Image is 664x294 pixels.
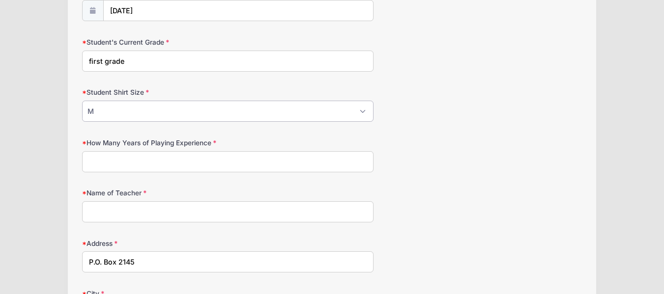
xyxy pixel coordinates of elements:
[82,138,249,148] label: How Many Years of Playing Experience
[82,239,249,248] label: Address
[82,188,249,198] label: Name of Teacher
[82,37,249,47] label: Student's Current Grade
[82,87,249,97] label: Student Shirt Size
